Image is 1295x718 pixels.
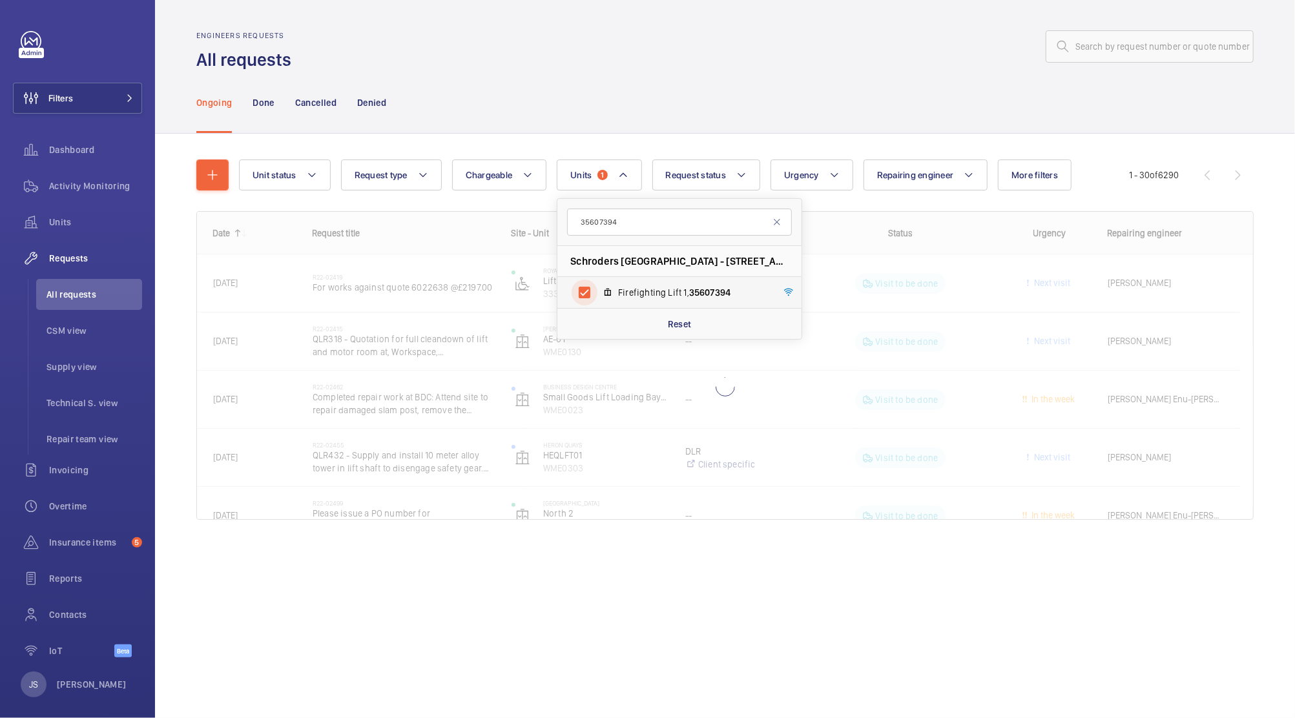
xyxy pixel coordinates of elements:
button: Filters [13,83,142,114]
span: Urgency [784,170,819,180]
span: Supply view [47,360,142,373]
span: Requests [49,252,142,265]
span: Repair team view [47,433,142,446]
span: Schroders [GEOGRAPHIC_DATA] - [STREET_ADDRESS] [570,254,789,268]
span: Insurance items [49,536,127,549]
button: Urgency [771,159,853,190]
span: Dashboard [49,143,142,156]
span: Request type [355,170,408,180]
span: Activity Monitoring [49,179,142,192]
button: Request type [341,159,442,190]
span: IoT [49,644,114,657]
span: Filters [48,92,73,105]
button: Chargeable [452,159,547,190]
span: CSM view [47,324,142,337]
span: 35607394 [689,287,730,298]
button: Unit status [239,159,331,190]
span: Technical S. view [47,396,142,409]
p: Ongoing [196,96,232,109]
input: Search by request number or quote number [1046,30,1254,63]
span: Repairing engineer [877,170,954,180]
span: Units [570,170,592,180]
span: Contacts [49,608,142,621]
span: 5 [132,537,142,548]
p: Denied [357,96,386,109]
span: Request status [666,170,727,180]
button: Request status [652,159,761,190]
span: Units [49,216,142,229]
button: Repairing engineer [864,159,988,190]
p: Done [253,96,274,109]
span: More filters [1011,170,1058,180]
span: 1 [597,170,608,180]
span: Chargeable [466,170,513,180]
p: Reset [668,318,692,331]
p: Cancelled [295,96,337,109]
span: Firefighting Lift 1, [618,286,768,299]
span: 1 - 30 6290 [1129,170,1179,179]
span: Beta [114,644,132,657]
p: JS [29,678,38,691]
h2: Engineers requests [196,31,299,40]
button: Units1 [557,159,641,190]
h1: All requests [196,48,299,72]
span: Overtime [49,500,142,513]
span: Reports [49,572,142,585]
span: All requests [47,288,142,301]
span: Unit status [253,170,296,180]
span: of [1150,170,1158,180]
button: More filters [998,159,1072,190]
span: Invoicing [49,464,142,477]
p: [PERSON_NAME] [57,678,127,691]
input: Find a unit [567,209,792,236]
